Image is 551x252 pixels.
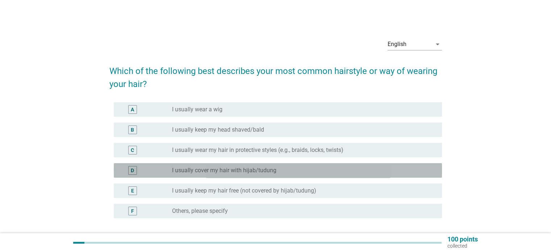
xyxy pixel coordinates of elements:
[172,207,228,215] label: Others, please specify
[131,126,134,134] div: B
[131,167,134,174] div: D
[433,40,442,49] i: arrow_drop_down
[172,167,276,174] label: I usually cover my hair with hijab/tudung
[172,146,343,154] label: I usually wear my hair in protective styles (e.g., braids, locks, twists)
[131,187,134,195] div: E
[131,207,134,215] div: F
[131,106,134,113] div: A
[447,243,478,249] p: collected
[109,57,442,91] h2: Which of the following best describes your most common hairstyle or way of wearing your hair?
[388,41,406,47] div: English
[172,187,316,194] label: I usually keep my hair free (not covered by hijab/tudung)
[447,236,478,243] p: 100 points
[131,146,134,154] div: C
[172,126,264,133] label: I usually keep my head shaved/bald
[172,106,222,113] label: I usually wear a wig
